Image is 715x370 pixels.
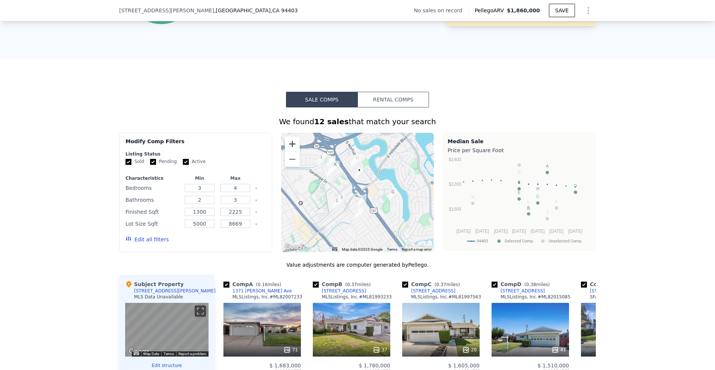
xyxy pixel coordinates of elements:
div: Subject Property [125,280,184,288]
div: 1028 Lafayette St [326,166,334,179]
div: Characteristics [125,175,180,181]
div: 1371 [PERSON_NAME] Ave [232,288,292,294]
text: $1200 [449,182,461,187]
input: Active [183,159,189,165]
span: $ 1,683,000 [269,363,301,369]
img: Google [127,347,152,357]
text: E [518,190,520,195]
div: 71 [283,346,298,354]
span: ( miles) [253,282,284,287]
button: Clear [255,223,258,226]
input: Sold [125,159,131,165]
span: ( miles) [521,282,553,287]
a: [STREET_ADDRESS] [492,288,545,294]
div: 317 San Miguel Ave [355,207,363,220]
span: 0.37 [347,282,357,287]
img: Google [283,242,308,252]
div: 20 [462,346,477,354]
div: No sales on record [414,7,468,14]
div: [STREET_ADDRESS][PERSON_NAME] [134,288,216,294]
div: [STREET_ADDRESS][PERSON_NAME] [590,288,667,294]
span: $ 1,605,000 [448,363,480,369]
button: Clear [255,199,258,202]
div: Bedrooms [125,183,180,193]
span: $ 1,510,000 [537,363,569,369]
button: Sale Comps [286,92,357,107]
div: Street View [125,303,209,357]
div: Map [125,303,209,357]
a: [STREET_ADDRESS][PERSON_NAME] [581,288,667,294]
text: Selected Comp [505,239,533,244]
div: 1840 Bahia St [389,188,397,201]
text: I [537,180,538,184]
button: Zoom out [285,152,300,167]
span: ( miles) [342,282,374,287]
button: Edit all filters [125,236,169,243]
span: Pellego ARV [475,7,507,14]
strong: 12 sales [314,117,349,126]
div: 41 [552,346,566,354]
label: Sold [125,159,144,165]
button: Zoom in [285,137,300,151]
text: [DATE] [531,229,545,234]
button: Toggle fullscreen view [195,305,206,317]
text: [DATE] [512,229,526,234]
a: Open this area in Google Maps (opens a new window) [283,242,308,252]
text: 94403 [477,239,488,244]
button: Show Options [581,3,596,18]
text: H [471,195,474,199]
text: B [518,180,520,184]
div: Modify Comp Filters [125,138,266,151]
text: $1000 [449,207,461,212]
div: [STREET_ADDRESS] [500,288,545,294]
div: 37 [373,346,387,354]
button: Clear [255,187,258,190]
div: [STREET_ADDRESS] [322,288,366,294]
div: 2224 Southampton Way [328,156,336,168]
a: Report a problem [178,352,206,356]
span: Map data ©2025 Google [342,247,382,251]
div: Price per Square Foot [448,145,591,156]
text: F [527,205,530,210]
span: , CA 94403 [271,7,298,13]
span: $1,860,000 [507,7,540,13]
button: Keyboard shortcuts [134,352,139,355]
div: MLSListings, Inc. # ML82015085 [500,294,571,300]
span: ( miles) [432,282,463,287]
div: 1075 Annapolis Dr [317,154,325,166]
text: [DATE] [549,229,563,234]
button: Edit structure [125,363,209,369]
text: [DATE] [457,229,471,234]
text: J [546,210,549,214]
div: MLS Data Unavailable [134,294,183,300]
a: Report a map error [402,247,432,251]
div: SFAOR # 425010702 [590,294,634,300]
div: We found that match your search [119,116,596,127]
div: Max [219,175,252,181]
div: MLSListings, Inc. # ML82007233 [232,294,302,300]
text: [DATE] [568,229,582,234]
button: Clear [255,211,258,214]
a: Terms (opens in new tab) [163,352,174,356]
span: 0.37 [436,282,446,287]
svg: A chart. [448,156,591,249]
span: 0.38 [526,282,536,287]
text: $1400 [449,157,461,162]
div: Finished Sqft [125,207,180,217]
span: [STREET_ADDRESS][PERSON_NAME] [119,7,214,14]
div: Comp A [223,280,284,288]
div: 185 Mclellan Ave [337,194,345,207]
div: 2736 Foster St [355,166,363,179]
div: 1118 Lafayette St [331,161,340,173]
text: A [546,164,549,168]
div: Listing Status [125,151,266,157]
div: MLSListings, Inc. # ML81997563 [411,294,481,300]
text: K [555,199,558,204]
div: Min [183,175,216,181]
text: [DATE] [494,229,508,234]
div: Value adjustments are computer generated by Pellego . [119,261,596,269]
text: [DATE] [475,229,489,234]
text: D [574,184,577,188]
div: Comp B [313,280,374,288]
